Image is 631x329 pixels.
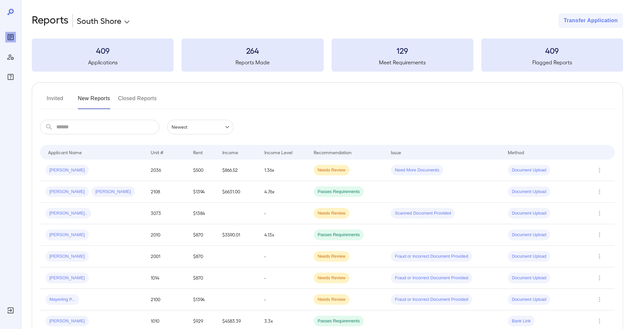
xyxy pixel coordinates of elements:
[314,167,349,173] span: Needs Review
[45,253,89,260] span: [PERSON_NAME]
[332,58,473,66] h5: Meet Requirements
[5,72,16,82] div: FAQ
[314,275,349,281] span: Needs Review
[217,160,259,181] td: $866.52
[45,210,91,217] span: [PERSON_NAME]..
[45,275,89,281] span: [PERSON_NAME]
[188,224,217,246] td: $870
[259,181,308,203] td: 4.76x
[259,160,308,181] td: 1.36x
[217,181,259,203] td: $6631.00
[314,318,364,324] span: Passes Requirements
[145,289,187,310] td: 2100
[481,58,623,66] h5: Flagged Reports
[118,93,157,109] button: Closed Reports
[594,294,605,305] button: Row Actions
[508,148,524,156] div: Method
[188,203,217,224] td: $1384
[259,246,308,267] td: -
[145,246,187,267] td: 2001
[314,232,364,238] span: Passes Requirements
[145,181,187,203] td: 2108
[508,275,550,281] span: Document Upload
[45,167,89,173] span: [PERSON_NAME]
[145,267,187,289] td: 1014
[508,167,550,173] span: Document Upload
[32,58,174,66] h5: Applications
[32,13,69,28] h2: Reports
[259,267,308,289] td: -
[508,210,550,217] span: Document Upload
[222,148,238,156] div: Income
[391,275,472,281] span: Fraud or Incorrect Document Provided
[314,148,351,156] div: Recommendation
[594,273,605,283] button: Row Actions
[508,189,550,195] span: Document Upload
[167,120,234,134] div: Newest
[481,45,623,56] h3: 409
[314,210,349,217] span: Needs Review
[188,289,217,310] td: $1394
[594,186,605,197] button: Row Actions
[182,58,323,66] h5: Reports Made
[558,13,623,28] button: Transfer Application
[508,318,535,324] span: Bank Link
[45,189,89,195] span: [PERSON_NAME]
[314,253,349,260] span: Needs Review
[391,148,401,156] div: Issue
[259,289,308,310] td: -
[332,45,473,56] h3: 129
[188,181,217,203] td: $1394
[32,45,174,56] h3: 409
[508,253,550,260] span: Document Upload
[594,251,605,262] button: Row Actions
[391,253,472,260] span: Fraud or Incorrect Document Provided
[217,224,259,246] td: $3590.01
[77,15,121,26] p: South Shore
[48,148,82,156] div: Applicant Name
[508,296,550,303] span: Document Upload
[391,210,455,217] span: Scanned Document Provided
[145,160,187,181] td: 2036
[45,318,89,324] span: [PERSON_NAME]
[594,316,605,326] button: Row Actions
[145,203,187,224] td: 3073
[182,45,323,56] h3: 264
[594,165,605,175] button: Row Actions
[391,296,472,303] span: Fraud or Incorrect Document Provided
[5,32,16,42] div: Reports
[5,305,16,316] div: Log Out
[314,189,364,195] span: Passes Requirements
[45,296,79,303] span: Mayerling P...
[145,224,187,246] td: 2010
[188,246,217,267] td: $870
[188,267,217,289] td: $870
[91,189,135,195] span: [PERSON_NAME]
[264,148,292,156] div: Income Level
[508,232,550,238] span: Document Upload
[45,232,89,238] span: [PERSON_NAME]
[594,230,605,240] button: Row Actions
[78,93,110,109] button: New Reports
[151,148,163,156] div: Unit #
[188,160,217,181] td: $500
[259,224,308,246] td: 4.13x
[259,203,308,224] td: -
[594,208,605,219] button: Row Actions
[193,148,204,156] div: Rent
[40,93,70,109] button: Invited
[314,296,349,303] span: Needs Review
[32,38,623,72] summary: 409Applications264Reports Made129Meet Requirements409Flagged Reports
[391,167,443,173] span: Need More Documents
[5,52,16,62] div: Manage Users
